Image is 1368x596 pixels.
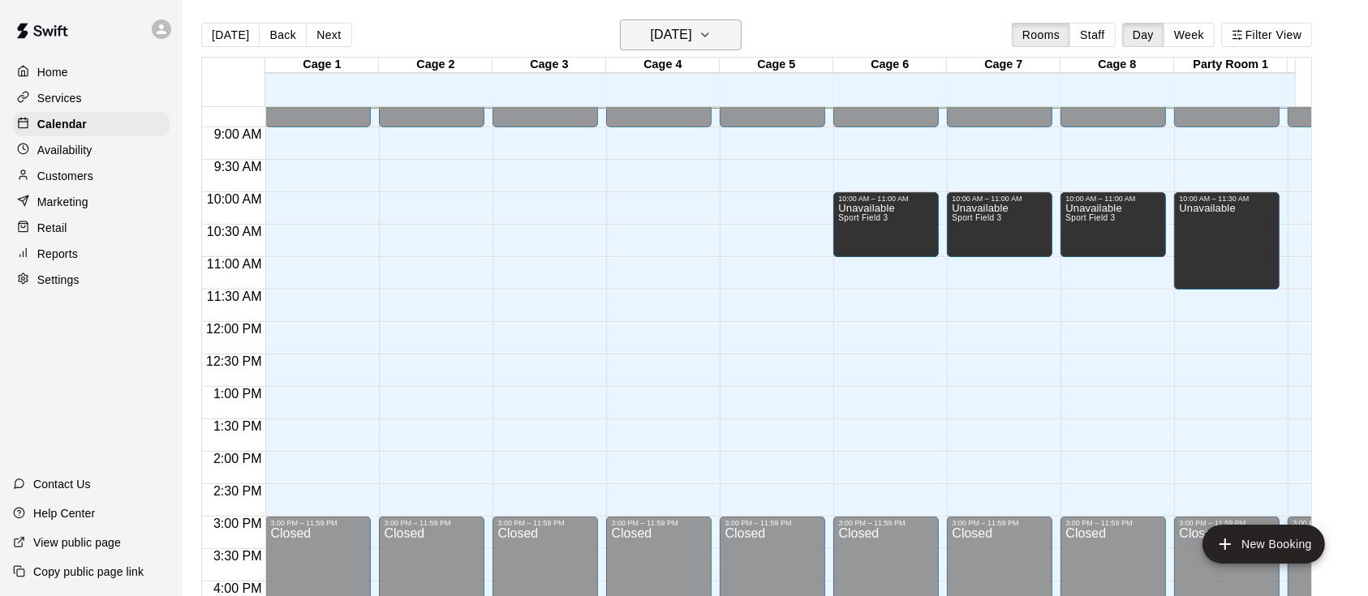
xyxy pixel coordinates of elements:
span: 2:30 PM [209,484,266,498]
span: 9:00 AM [210,127,266,141]
button: Rooms [1012,23,1070,47]
span: 10:30 AM [203,225,266,238]
a: Availability [13,138,170,162]
a: Settings [13,268,170,292]
div: 10:00 AM – 11:00 AM [838,195,934,203]
div: 3:00 PM – 11:59 PM [725,519,820,527]
p: Settings [37,272,80,288]
p: Reports [37,246,78,262]
div: 3:00 PM – 11:59 PM [1179,519,1275,527]
span: 12:30 PM [202,354,265,368]
span: 1:00 PM [209,387,266,401]
a: Customers [13,164,170,188]
div: 3:00 PM – 11:59 PM [497,519,593,527]
span: 2:00 PM [209,452,266,465]
div: 10:00 AM – 11:00 AM: Unavailable [1060,192,1166,257]
button: Day [1122,23,1164,47]
a: Reports [13,242,170,266]
span: 12:00 PM [202,322,265,336]
span: Sport Field 3 [1065,213,1115,222]
a: Calendar [13,112,170,136]
p: Contact Us [33,476,91,492]
a: Home [13,60,170,84]
span: 1:30 PM [209,419,266,433]
div: 3:00 PM – 11:59 PM [952,519,1048,527]
button: Week [1164,23,1215,47]
p: Retail [37,220,67,236]
div: Cage 8 [1060,58,1174,73]
button: Staff [1069,23,1116,47]
div: 10:00 AM – 11:00 AM [952,195,1048,203]
div: 3:00 PM – 11:59 PM [611,519,707,527]
button: [DATE] [620,19,742,50]
span: Sport Field 3 [838,213,888,222]
div: 10:00 AM – 11:30 AM [1179,195,1275,203]
button: [DATE] [201,23,260,47]
div: Cage 7 [947,58,1060,73]
span: 3:30 PM [209,549,266,563]
span: 11:30 AM [203,289,266,303]
div: Cage 3 [493,58,606,73]
div: 3:00 PM – 11:59 PM [838,519,934,527]
div: Cage 2 [379,58,493,73]
div: Cage 4 [606,58,720,73]
span: 9:30 AM [210,160,266,174]
p: Copy public page link [33,564,144,580]
button: Next [306,23,351,47]
div: 10:00 AM – 11:00 AM: Unavailable [947,192,1052,257]
span: 11:00 AM [203,257,266,271]
div: 3:00 PM – 11:59 PM [1065,519,1161,527]
div: Cage 5 [720,58,833,73]
p: Calendar [37,116,87,132]
p: Availability [37,142,92,158]
span: 10:00 AM [203,192,266,206]
p: Services [37,90,82,106]
button: Back [259,23,307,47]
button: Filter View [1221,23,1312,47]
a: Services [13,86,170,110]
div: Cage 1 [265,58,379,73]
div: Party Room 1 [1174,58,1288,73]
div: 10:00 AM – 11:00 AM: Unavailable [833,192,939,257]
span: Sport Field 3 [952,213,1001,222]
div: 3:00 PM – 11:59 PM [270,519,366,527]
a: Marketing [13,190,170,214]
button: add [1202,525,1325,564]
div: 10:00 AM – 11:30 AM: Unavailable [1174,192,1280,289]
div: 10:00 AM – 11:00 AM [1065,195,1161,203]
div: 3:00 PM – 11:59 PM [384,519,480,527]
p: Marketing [37,194,88,210]
span: 3:00 PM [209,517,266,530]
div: Cage 6 [833,58,947,73]
h6: [DATE] [651,24,692,46]
p: View public page [33,534,121,551]
p: Home [37,64,68,80]
span: 4:00 PM [209,581,266,595]
p: Help Center [33,505,95,521]
a: Retail [13,216,170,240]
p: Customers [37,168,93,184]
